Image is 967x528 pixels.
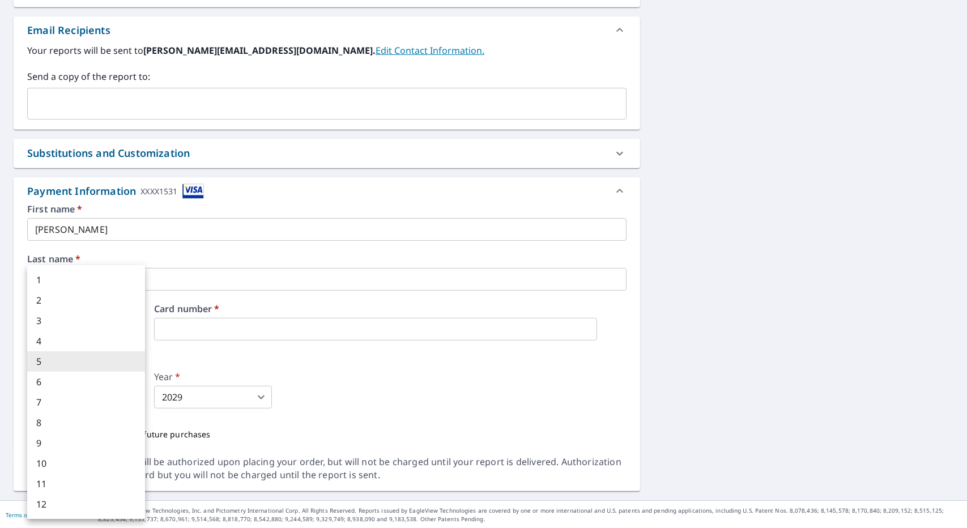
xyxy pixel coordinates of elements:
[27,310,145,331] li: 3
[27,433,145,453] li: 9
[27,372,145,392] li: 6
[27,290,145,310] li: 2
[27,474,145,494] li: 11
[27,270,145,290] li: 1
[27,494,145,514] li: 12
[27,392,145,412] li: 7
[27,412,145,433] li: 8
[27,351,145,372] li: 5
[27,453,145,474] li: 10
[27,331,145,351] li: 4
